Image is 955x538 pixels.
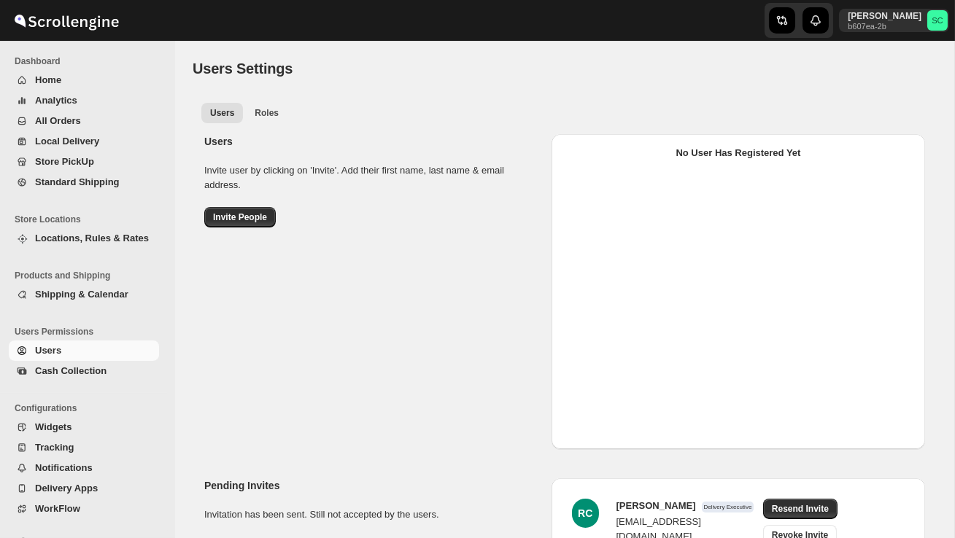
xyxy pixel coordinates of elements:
h2: Pending Invites [204,478,540,493]
span: Dashboard [15,55,165,67]
span: Widgets [35,421,71,432]
span: Locations, Rules & Rates [35,233,149,243]
span: Analytics [35,95,77,106]
span: Tracking [35,442,74,453]
span: Resend Invite [772,503,829,515]
p: b607ea-2b [848,22,921,31]
span: [PERSON_NAME] [616,500,696,511]
button: Users [9,340,159,361]
div: RC [572,499,599,528]
span: Users Permissions [15,326,165,338]
button: Tracking [9,437,159,458]
span: Roles [255,107,279,119]
h2: Users [204,134,540,149]
button: Locations, Rules & Rates [9,228,159,249]
span: Standard Shipping [35,176,120,187]
span: WorkFlow [35,503,80,514]
button: Analytics [9,90,159,111]
button: Widgets [9,417,159,437]
button: Shipping & Calendar [9,284,159,305]
span: Store PickUp [35,156,94,167]
span: Configurations [15,402,165,414]
button: Resend Invite [763,499,838,519]
p: Invite user by clicking on 'Invite'. Add their first name, last name & email address. [204,163,540,192]
button: All customers [201,103,243,123]
button: Delivery Apps [9,478,159,499]
img: ScrollEngine [12,2,121,39]
span: Users [35,345,61,356]
span: Local Delivery [35,136,99,147]
span: Users [210,107,234,119]
span: Delivery Executive [702,502,754,512]
p: [PERSON_NAME] [848,10,921,22]
div: No User Has Registered Yet [563,146,913,160]
button: Notifications [9,458,159,478]
span: Cash Collection [35,365,107,376]
button: Invite People [204,207,276,227]
button: Home [9,70,159,90]
span: All Orders [35,115,81,126]
button: Cash Collection [9,361,159,381]
span: Users Settings [193,61,293,77]
span: Invite People [213,211,267,223]
span: Delivery Apps [35,483,98,494]
span: Shipping & Calendar [35,289,128,300]
span: Home [35,74,61,85]
button: WorkFlow [9,499,159,519]
button: User menu [839,9,949,32]
p: Invitation has been sent. Still not accepted by the users. [204,507,540,522]
span: Products and Shipping [15,270,165,281]
span: Store Locations [15,214,165,225]
span: Notifications [35,462,93,473]
span: Sanjay chetri [927,10,948,31]
text: SC [932,16,943,25]
button: All Orders [9,111,159,131]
